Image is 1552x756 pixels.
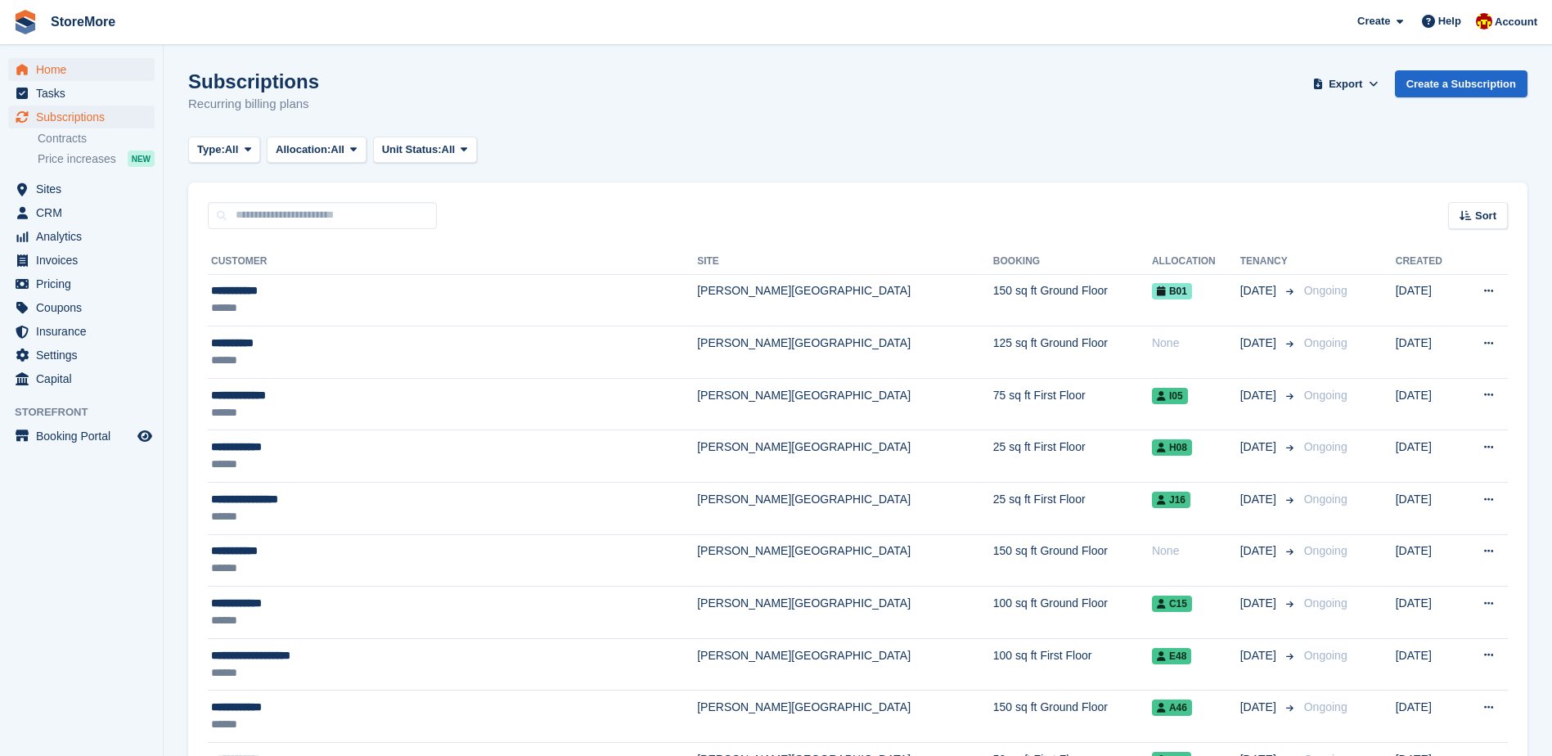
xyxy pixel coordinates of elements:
span: Storefront [15,404,163,421]
td: [DATE] [1396,691,1460,743]
span: [DATE] [1240,491,1280,508]
span: Capital [36,367,134,390]
span: [DATE] [1240,335,1280,352]
a: menu [8,344,155,367]
span: Create [1357,13,1390,29]
span: Home [36,58,134,81]
td: [PERSON_NAME][GEOGRAPHIC_DATA] [697,638,993,691]
span: Ongoing [1304,649,1347,662]
button: Unit Status: All [373,137,477,164]
span: Price increases [38,151,116,167]
span: Ongoing [1304,284,1347,297]
span: C15 [1152,596,1192,612]
th: Site [697,249,993,275]
span: I05 [1152,388,1188,404]
td: [PERSON_NAME][GEOGRAPHIC_DATA] [697,430,993,483]
span: [DATE] [1240,542,1280,560]
span: B01 [1152,283,1192,299]
a: Price increases NEW [38,150,155,168]
span: Ongoing [1304,700,1347,713]
span: Ongoing [1304,440,1347,453]
span: Pricing [36,272,134,295]
td: [PERSON_NAME][GEOGRAPHIC_DATA] [697,326,993,379]
button: Allocation: All [267,137,367,164]
td: [DATE] [1396,378,1460,430]
span: Coupons [36,296,134,319]
td: [PERSON_NAME][GEOGRAPHIC_DATA] [697,274,993,326]
td: 150 sq ft Ground Floor [993,534,1152,587]
td: [DATE] [1396,326,1460,379]
span: Export [1329,76,1362,92]
span: [DATE] [1240,439,1280,456]
span: All [225,142,239,158]
th: Customer [208,249,697,275]
span: Type: [197,142,225,158]
a: menu [8,58,155,81]
a: menu [8,82,155,105]
span: Sites [36,178,134,200]
a: menu [8,106,155,128]
th: Booking [993,249,1152,275]
td: 100 sq ft Ground Floor [993,587,1152,639]
td: [PERSON_NAME][GEOGRAPHIC_DATA] [697,534,993,587]
a: Create a Subscription [1395,70,1527,97]
span: Ongoing [1304,389,1347,402]
td: [PERSON_NAME][GEOGRAPHIC_DATA] [697,483,993,535]
span: [DATE] [1240,595,1280,612]
td: 25 sq ft First Floor [993,430,1152,483]
td: 100 sq ft First Floor [993,638,1152,691]
button: Type: All [188,137,260,164]
img: Store More Team [1476,13,1492,29]
td: [DATE] [1396,430,1460,483]
th: Tenancy [1240,249,1298,275]
a: Preview store [135,426,155,446]
a: menu [8,367,155,390]
h1: Subscriptions [188,70,319,92]
a: Contracts [38,131,155,146]
td: [DATE] [1396,483,1460,535]
span: Ongoing [1304,336,1347,349]
a: menu [8,320,155,343]
td: [PERSON_NAME][GEOGRAPHIC_DATA] [697,691,993,743]
th: Created [1396,249,1460,275]
th: Allocation [1152,249,1240,275]
td: [DATE] [1396,534,1460,587]
a: menu [8,425,155,448]
span: Settings [36,344,134,367]
span: A46 [1152,700,1192,716]
span: Subscriptions [36,106,134,128]
button: Export [1310,70,1382,97]
span: [DATE] [1240,282,1280,299]
a: menu [8,272,155,295]
img: stora-icon-8386f47178a22dfd0bd8f6a31ec36ba5ce8667c1dd55bd0f319d3a0aa187defe.svg [13,10,38,34]
span: All [331,142,344,158]
span: H08 [1152,439,1192,456]
td: [DATE] [1396,638,1460,691]
td: 150 sq ft Ground Floor [993,691,1152,743]
span: Invoices [36,249,134,272]
span: Booking Portal [36,425,134,448]
span: Ongoing [1304,493,1347,506]
a: menu [8,225,155,248]
span: [DATE] [1240,699,1280,716]
div: None [1152,542,1240,560]
td: 125 sq ft Ground Floor [993,326,1152,379]
span: Ongoing [1304,544,1347,557]
div: None [1152,335,1240,352]
span: Allocation: [276,142,331,158]
p: Recurring billing plans [188,95,319,114]
span: Insurance [36,320,134,343]
a: menu [8,296,155,319]
td: 25 sq ft First Floor [993,483,1152,535]
div: NEW [128,151,155,167]
span: All [442,142,456,158]
span: Account [1495,14,1537,30]
a: menu [8,201,155,224]
a: menu [8,249,155,272]
td: 150 sq ft Ground Floor [993,274,1152,326]
td: [PERSON_NAME][GEOGRAPHIC_DATA] [697,587,993,639]
span: E48 [1152,648,1191,664]
span: J16 [1152,492,1190,508]
span: Tasks [36,82,134,105]
span: Analytics [36,225,134,248]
